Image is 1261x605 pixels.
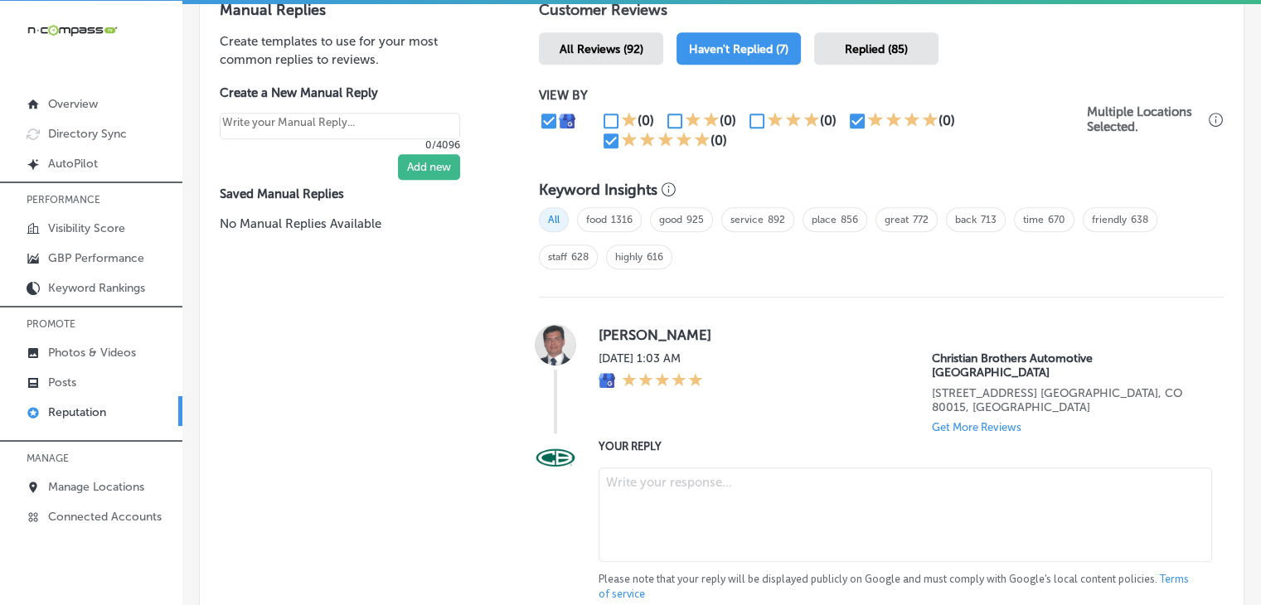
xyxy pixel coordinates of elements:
a: 638 [1131,214,1148,225]
a: 616 [647,251,663,263]
h3: Manual Replies [220,1,486,19]
p: VIEW BY [539,88,1087,103]
img: tab_keywords_by_traffic_grey.svg [165,96,178,109]
p: Directory Sync [48,127,127,141]
p: Multiple Locations Selected. [1087,104,1205,134]
a: food [586,214,607,225]
p: Manage Locations [48,480,144,494]
img: 660ab0bf-5cc7-4cb8-ba1c-48b5ae0f18e60NCTV_CLogo_TV_Black_-500x88.png [27,22,118,38]
img: logo_orange.svg [27,27,40,40]
a: 856 [841,214,858,225]
textarea: Create your Quick Reply [220,113,460,139]
label: Create a New Manual Reply [220,85,460,100]
h3: Keyword Insights [539,181,657,199]
p: 21550 E Quincy Ave. [932,386,1197,414]
p: 0/4096 [220,139,460,151]
p: Overview [48,97,98,111]
p: Posts [48,375,76,390]
a: 925 [686,214,704,225]
div: (0) [720,113,736,128]
label: [DATE] 1:03 AM [599,351,703,365]
a: Terms of service [599,572,1189,602]
div: (0) [711,133,727,148]
div: 1 Star [621,111,638,131]
p: GBP Performance [48,251,144,265]
a: service [730,214,764,225]
a: time [1023,214,1044,225]
p: No Manual Replies Available [220,215,486,233]
span: Haven't Replied (7) [689,42,788,56]
a: 713 [981,214,997,225]
a: 628 [571,251,589,263]
span: All Reviews (92) [560,42,643,56]
div: Domain Overview [63,98,148,109]
div: (0) [938,113,955,128]
label: YOUR REPLY [599,440,1197,453]
button: Add new [398,154,460,180]
span: Replied (85) [845,42,908,56]
p: Reputation [48,405,106,419]
a: staff [548,251,567,263]
img: website_grey.svg [27,43,40,56]
img: tab_domain_overview_orange.svg [45,96,58,109]
p: Create templates to use for your most common replies to reviews. [220,32,486,69]
img: Image [535,438,576,479]
a: highly [615,251,643,263]
a: good [659,214,682,225]
a: great [885,214,909,225]
div: Domain: [DOMAIN_NAME] [43,43,182,56]
div: 3 Stars [767,111,820,131]
a: 772 [913,214,929,225]
a: place [812,214,837,225]
div: 4 Stars [867,111,938,131]
label: Saved Manual Replies [220,186,486,201]
div: 5 Stars [622,372,703,390]
p: AutoPilot [48,157,98,171]
div: v 4.0.25 [46,27,81,40]
div: (0) [820,113,837,128]
p: Keyword Rankings [48,281,145,295]
p: Christian Brothers Automotive South Aurora [932,351,1197,380]
a: friendly [1092,214,1127,225]
a: 670 [1048,214,1065,225]
p: Photos & Videos [48,346,136,360]
div: 5 Stars [621,131,711,151]
span: All [539,207,569,232]
p: Please note that your reply will be displayed publicly on Google and must comply with Google's lo... [599,572,1197,602]
label: [PERSON_NAME] [599,327,1197,343]
p: Connected Accounts [48,510,162,524]
a: 892 [768,214,785,225]
p: Visibility Score [48,221,125,235]
h1: Customer Reviews [539,1,1224,26]
a: 1316 [611,214,633,225]
div: (0) [638,113,654,128]
div: Keywords by Traffic [183,98,279,109]
div: 2 Stars [685,111,720,131]
a: back [955,214,977,225]
p: Get More Reviews [932,421,1021,433]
